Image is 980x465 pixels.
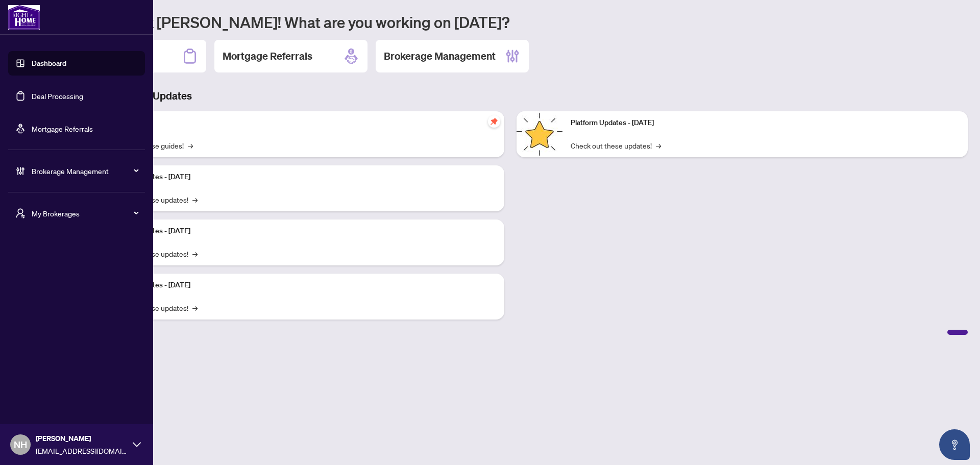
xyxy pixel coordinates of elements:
[488,115,500,128] span: pushpin
[32,208,138,219] span: My Brokerages
[15,208,26,218] span: user-switch
[107,226,496,237] p: Platform Updates - [DATE]
[32,91,83,101] a: Deal Processing
[192,248,198,259] span: →
[107,280,496,291] p: Platform Updates - [DATE]
[107,172,496,183] p: Platform Updates - [DATE]
[571,140,661,151] a: Check out these updates!→
[656,140,661,151] span: →
[192,194,198,205] span: →
[53,12,968,32] h1: Welcome back [PERSON_NAME]! What are you working on [DATE]?
[517,111,562,157] img: Platform Updates - June 23, 2025
[939,429,970,460] button: Open asap
[53,89,968,103] h3: Brokerage & Industry Updates
[192,302,198,313] span: →
[571,117,960,129] p: Platform Updates - [DATE]
[8,5,40,30] img: logo
[384,49,496,63] h2: Brokerage Management
[223,49,312,63] h2: Mortgage Referrals
[32,59,66,68] a: Dashboard
[14,437,27,452] span: NH
[32,124,93,133] a: Mortgage Referrals
[188,140,193,151] span: →
[36,445,128,456] span: [EMAIL_ADDRESS][DOMAIN_NAME]
[107,117,496,129] p: Self-Help
[32,165,138,177] span: Brokerage Management
[36,433,128,444] span: [PERSON_NAME]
